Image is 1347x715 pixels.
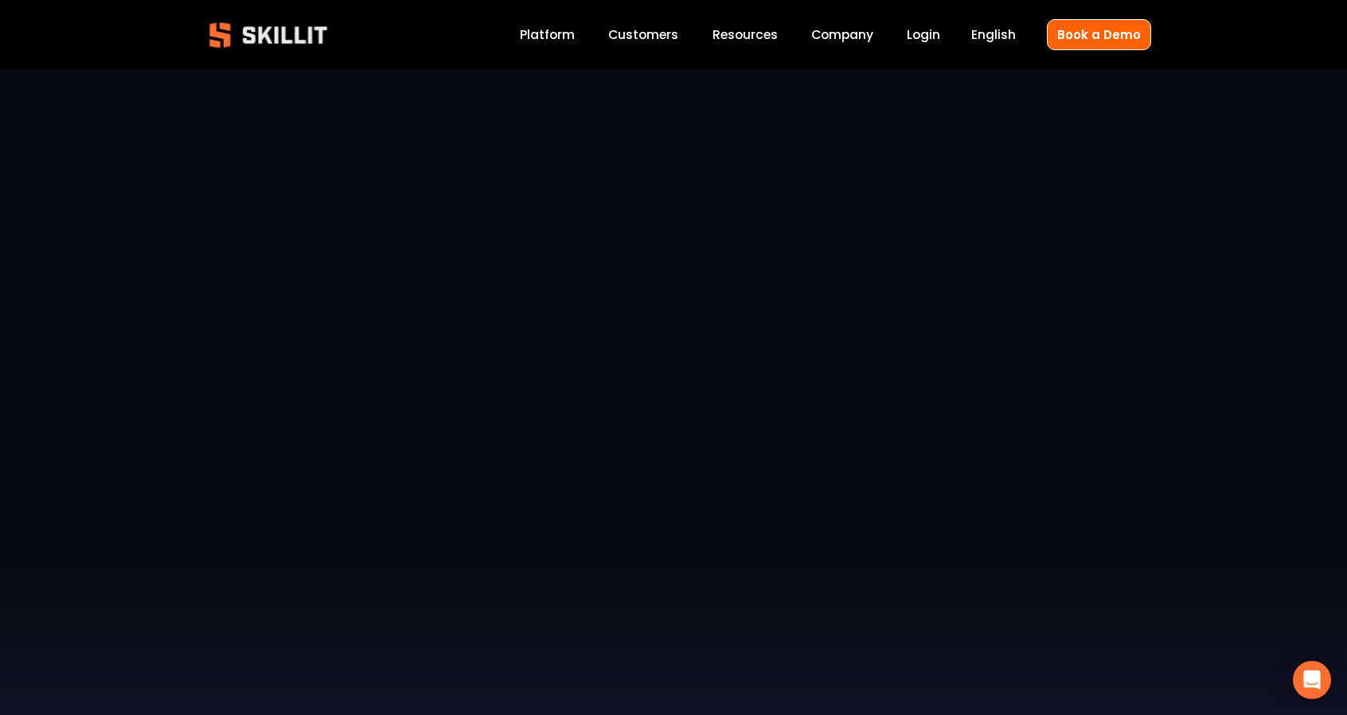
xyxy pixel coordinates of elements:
img: Skillit [196,11,341,59]
span: Resources [713,25,778,44]
a: Book a Demo [1047,19,1151,50]
a: Login [907,24,940,45]
a: Company [811,24,873,45]
span: English [971,25,1016,44]
div: Open Intercom Messenger [1293,661,1331,699]
div: language picker [971,24,1016,45]
a: Platform [520,24,575,45]
iframe: Jack Nix Full Interview Skillit Testimonial [196,158,1151,696]
a: Customers [608,24,678,45]
a: folder dropdown [713,24,778,45]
